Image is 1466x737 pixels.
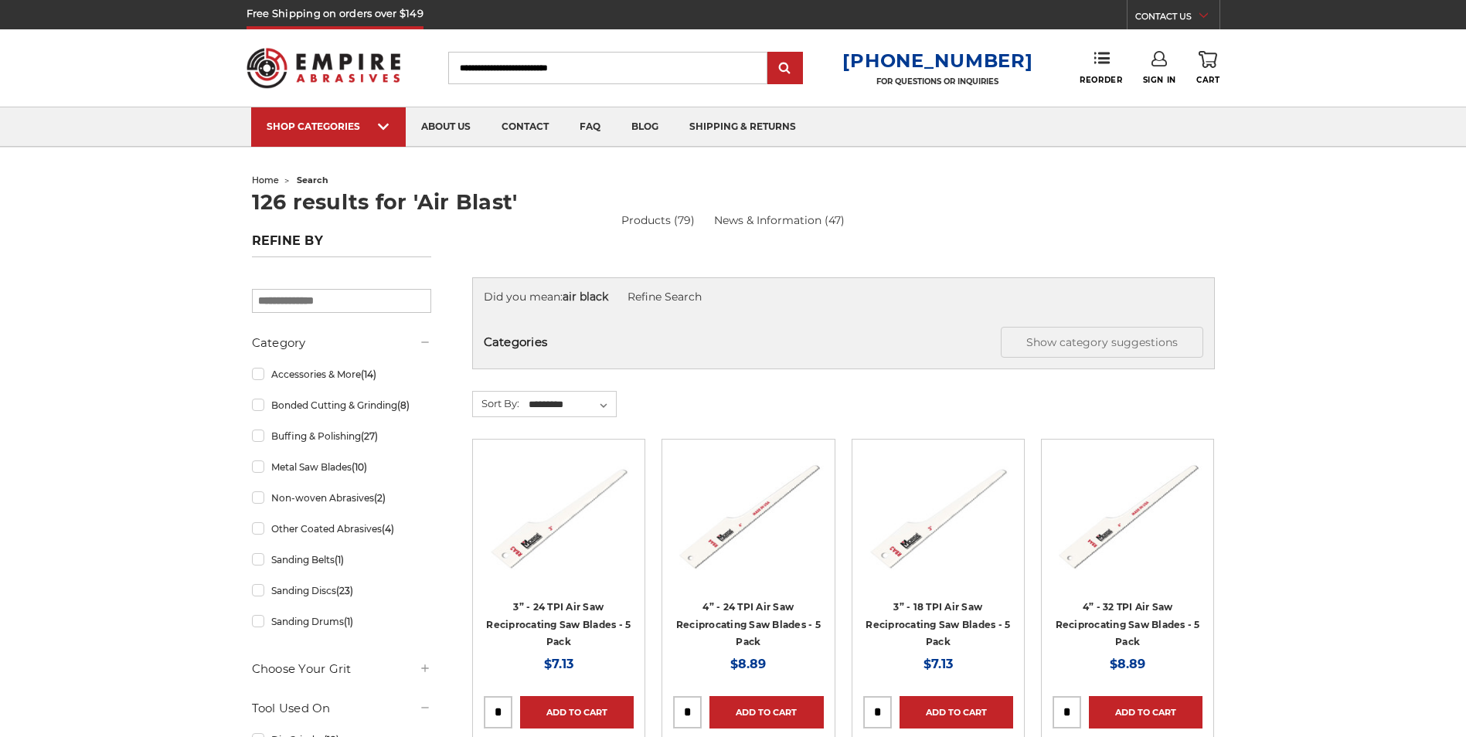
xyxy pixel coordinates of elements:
[564,107,616,147] a: faq
[1196,51,1219,85] a: Cart
[335,554,344,565] span: (1)
[486,107,564,147] a: contact
[1080,75,1122,85] span: Reorder
[344,616,353,627] span: (1)
[1110,657,1145,671] span: $8.89
[1135,8,1219,29] a: CONTACT US
[520,696,634,729] a: Add to Cart
[484,450,634,648] a: 3" Reciprocating Air Saw blade for pneumatic saw - 24 TPI
[361,368,376,380] span: (14)
[1196,75,1219,85] span: Cart
[252,192,1215,212] h1: 126 results for 'Air Blast'
[923,657,953,671] span: $7.13
[863,450,1013,574] img: 3" Air Saw blade for pneumatic reciprocating saw - 18 TPI
[252,392,431,419] a: Bonded Cutting & Grinding(8)
[674,107,811,147] a: shipping & returns
[673,450,823,648] a: 4" Air Saw blade for pneumatic recip saw 24 TPI
[336,585,353,596] span: (23)
[252,484,431,511] a: Non-woven Abrasives(2)
[252,515,431,542] a: Other Coated Abrasives(4)
[1053,450,1202,648] a: 32 TPI Air Saw Reciprocating Blade 4"
[842,49,1032,72] a: [PHONE_NUMBER]
[247,38,401,98] img: Empire Abrasives
[709,696,823,729] a: Add to Cart
[252,233,431,257] h5: Refine by
[770,53,801,84] input: Submit
[361,430,378,442] span: (27)
[484,289,1203,305] div: Did you mean:
[628,290,702,304] a: Refine Search
[252,660,431,678] h5: Choose Your Grit
[252,334,431,352] h5: Category
[382,523,394,535] span: (4)
[900,696,1013,729] a: Add to Cart
[1089,696,1202,729] a: Add to Cart
[842,76,1032,87] p: FOR QUESTIONS OR INQUIRIES
[406,107,486,147] a: about us
[252,453,431,481] a: Metal Saw Blades(10)
[267,121,390,132] div: SHOP CATEGORIES
[352,461,367,473] span: (10)
[397,399,410,411] span: (8)
[252,423,431,450] a: Buffing & Polishing(27)
[1053,450,1202,574] img: 32 TPI Air Saw Reciprocating Blade 4"
[526,393,616,416] select: Sort By:
[252,577,431,604] a: Sanding Discs(23)
[252,361,431,388] a: Accessories & More(14)
[621,212,695,229] a: Products (79)
[484,450,634,574] img: 3" Reciprocating Air Saw blade for pneumatic saw - 24 TPI
[252,546,431,573] a: Sanding Belts(1)
[473,392,519,415] label: Sort By:
[1143,75,1176,85] span: Sign In
[484,327,1203,358] h5: Categories
[252,175,279,185] a: home
[730,657,766,671] span: $8.89
[252,699,431,718] h5: Tool Used On
[673,450,823,574] img: 4" Air Saw blade for pneumatic recip saw 24 TPI
[374,492,386,504] span: (2)
[863,450,1013,648] a: 3" Air Saw blade for pneumatic reciprocating saw - 18 TPI
[297,175,328,185] span: search
[563,290,608,304] strong: air black
[544,657,573,671] span: $7.13
[1001,327,1203,358] button: Show category suggestions
[714,212,845,229] a: News & Information (47)
[1080,51,1122,84] a: Reorder
[616,107,674,147] a: blog
[252,608,431,635] a: Sanding Drums(1)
